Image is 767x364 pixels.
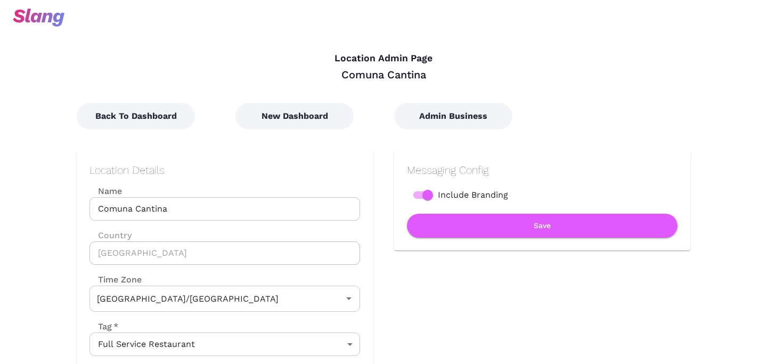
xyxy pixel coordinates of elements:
h4: Location Admin Page [77,53,690,64]
label: Time Zone [89,273,360,286]
span: Include Branding [438,189,508,201]
img: svg+xml;base64,PHN2ZyB3aWR0aD0iOTciIGhlaWdodD0iMzQiIHZpZXdCb3g9IjAgMCA5NyAzNCIgZmlsbD0ibm9uZSIgeG... [13,9,64,27]
a: Admin Business [394,111,512,121]
div: Full Service Restaurant [89,333,360,356]
button: Admin Business [394,103,512,130]
label: Country [89,229,360,241]
h2: Location Details [89,164,360,176]
a: Back To Dashboard [77,111,195,121]
label: Tag [89,320,118,333]
button: Save [407,214,678,238]
button: Open [341,291,356,306]
h2: Messaging Config [407,164,678,176]
a: New Dashboard [235,111,354,121]
button: Back To Dashboard [77,103,195,130]
button: New Dashboard [235,103,354,130]
div: Comuna Cantina [77,68,690,82]
label: Name [89,185,360,197]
